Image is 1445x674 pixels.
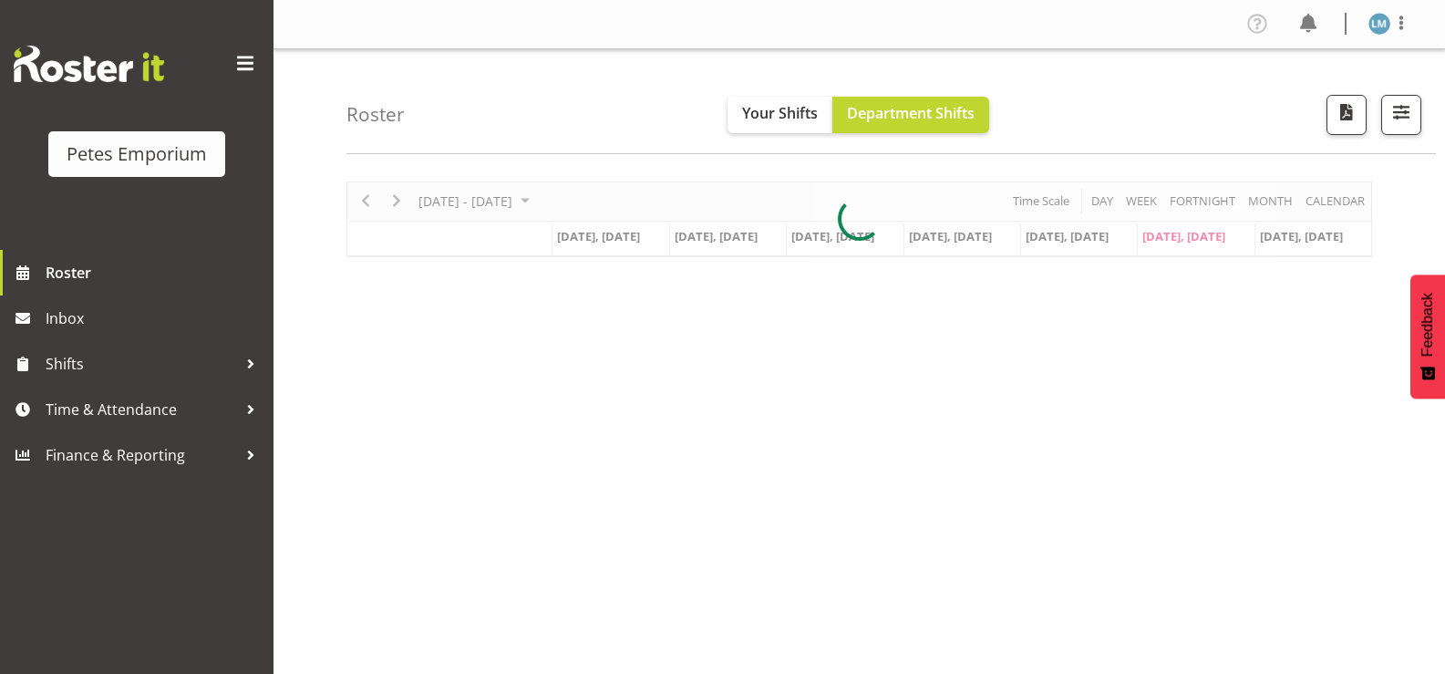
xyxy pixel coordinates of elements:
[1381,95,1421,135] button: Filter Shifts
[1326,95,1367,135] button: Download a PDF of the roster according to the set date range.
[847,103,975,123] span: Department Shifts
[46,396,237,423] span: Time & Attendance
[728,97,832,133] button: Your Shifts
[742,103,818,123] span: Your Shifts
[1419,293,1436,357] span: Feedback
[1368,13,1390,35] img: lianne-morete5410.jpg
[346,104,405,125] h4: Roster
[46,350,237,378] span: Shifts
[14,46,164,82] img: Rosterit website logo
[1410,275,1445,399] button: Feedback - Show survey
[46,305,264,332] span: Inbox
[67,140,207,168] div: Petes Emporium
[46,259,264,286] span: Roster
[46,441,237,469] span: Finance & Reporting
[832,97,989,133] button: Department Shifts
